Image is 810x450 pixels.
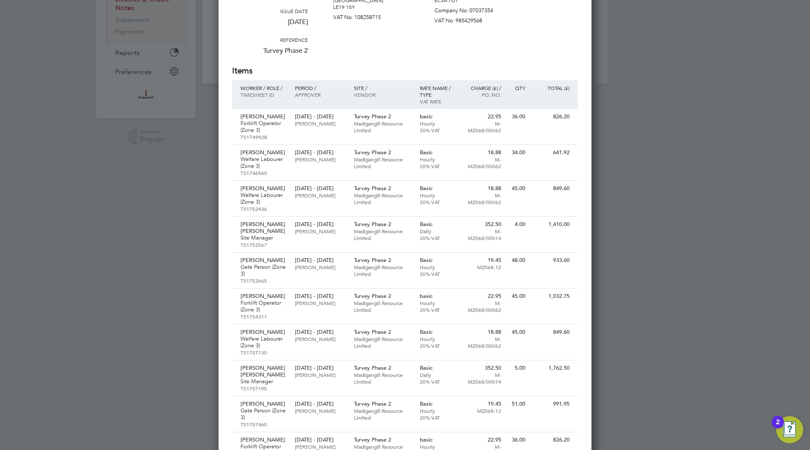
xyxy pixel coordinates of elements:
button: Open Resource Center, 2 new notifications [776,416,803,443]
p: Madigangill Resource Limited [354,228,411,241]
p: [PERSON_NAME] [295,228,345,235]
p: basic [420,293,456,300]
p: [DATE] - [DATE] [295,293,345,300]
p: [PERSON_NAME] [240,293,286,300]
p: M-MZ068/00062 [464,120,501,134]
p: 22.95 [464,113,501,120]
p: Madigangill Resource Limited [354,407,411,421]
p: [PERSON_NAME] [240,113,286,120]
p: Approver [295,91,345,98]
p: [PERSON_NAME] [295,335,345,342]
p: Daily [420,228,456,235]
p: [DATE] - [DATE] [295,329,345,335]
p: [PERSON_NAME] [295,443,345,450]
p: Basic [420,257,456,264]
p: Hourly [420,120,456,127]
p: 20% VAT [420,235,456,241]
p: QTY [510,85,525,91]
p: Vendor [354,91,411,98]
p: Turvey Phase 2 [354,221,411,228]
p: Gate Person (Zone 3) [240,264,286,277]
p: Forklift Operator (Zone 3) [240,300,286,313]
p: Basic [420,221,456,228]
p: Turvey Phase 2 [354,149,411,156]
p: [DATE] - [DATE] [295,401,345,407]
p: Forklift Operator (Zone 3) [240,120,286,134]
p: Hourly [420,264,456,270]
p: Basic [420,365,456,371]
p: [PERSON_NAME] [295,407,345,414]
p: [PERSON_NAME] [PERSON_NAME] [240,365,286,378]
p: [PERSON_NAME] [295,371,345,378]
p: 849.60 [534,329,570,335]
p: TS1749928 [240,134,286,140]
p: 20% VAT [420,378,456,385]
p: Turvey Phase 2 [354,113,411,120]
p: TS1757195 [240,385,286,392]
p: Hourly [420,335,456,342]
p: Welfare Labourer (Zone 3) [240,335,286,349]
p: [PERSON_NAME] [240,401,286,407]
p: Hourly [420,407,456,414]
p: Site / [354,85,411,91]
p: Total (£) [534,85,570,91]
p: [PERSON_NAME] [PERSON_NAME] [240,221,286,235]
p: [DATE] - [DATE] [295,149,345,156]
p: 45.00 [510,329,525,335]
p: Turvey Phase 2 [354,185,411,192]
p: TS1754311 [240,313,286,320]
p: 5.00 [510,365,525,371]
p: [DATE] - [DATE] [295,365,345,371]
p: [PERSON_NAME] [240,149,286,156]
p: Madigangill Resource Limited [354,264,411,277]
p: 45.00 [510,293,525,300]
p: M-MZ068/00014 [464,228,501,241]
p: 1,762.50 [534,365,570,371]
p: M-MZ068/00062 [464,300,501,313]
p: Rate name / type [420,85,456,98]
p: [PERSON_NAME] [295,120,345,127]
p: [PERSON_NAME] [240,436,286,443]
p: 34.00 [510,149,525,156]
p: Basic [420,329,456,335]
p: Hourly [420,300,456,306]
p: Basic [420,149,456,156]
p: M-MZ068/00014 [464,371,501,385]
p: TS1757130 [240,349,286,356]
p: 19.45 [464,257,501,264]
p: VAT rate [420,98,456,105]
p: Company No: 07037354 [435,4,510,14]
h3: Reference [232,36,308,43]
p: M-MZ068/00062 [464,156,501,169]
p: 20% VAT [420,306,456,313]
p: Turvey Phase 2 [354,436,411,443]
h2: Items [232,65,578,77]
p: Turvey Phase 2 [354,257,411,264]
p: VAT No: 985429568 [435,14,510,24]
p: 45.00 [510,185,525,192]
p: 48.00 [510,257,525,264]
p: Welfare Labourer (Zone 3) [240,156,286,169]
p: TS1746560 [240,169,286,176]
p: 1,032.75 [534,293,570,300]
p: 20% VAT [420,270,456,277]
p: VAT No: 108258715 [333,11,409,21]
p: Hourly [420,192,456,199]
p: [PERSON_NAME] [240,257,286,264]
p: Madigangill Resource Limited [354,300,411,313]
p: Turvey Phase 2 [354,365,411,371]
p: TS1752665 [240,277,286,284]
p: 849.60 [534,185,570,192]
p: basic [420,113,456,120]
p: [DATE] [232,14,308,36]
p: 19.45 [464,401,501,407]
p: 20% VAT [420,342,456,349]
p: MZ068-12 [464,264,501,270]
p: 18.88 [464,149,501,156]
p: Turvey Phase 2 [354,293,411,300]
p: [DATE] - [DATE] [295,185,345,192]
p: 826.20 [534,436,570,443]
p: Turvey Phase 2 [354,329,411,335]
p: 826.20 [534,113,570,120]
p: 352.50 [464,221,501,228]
